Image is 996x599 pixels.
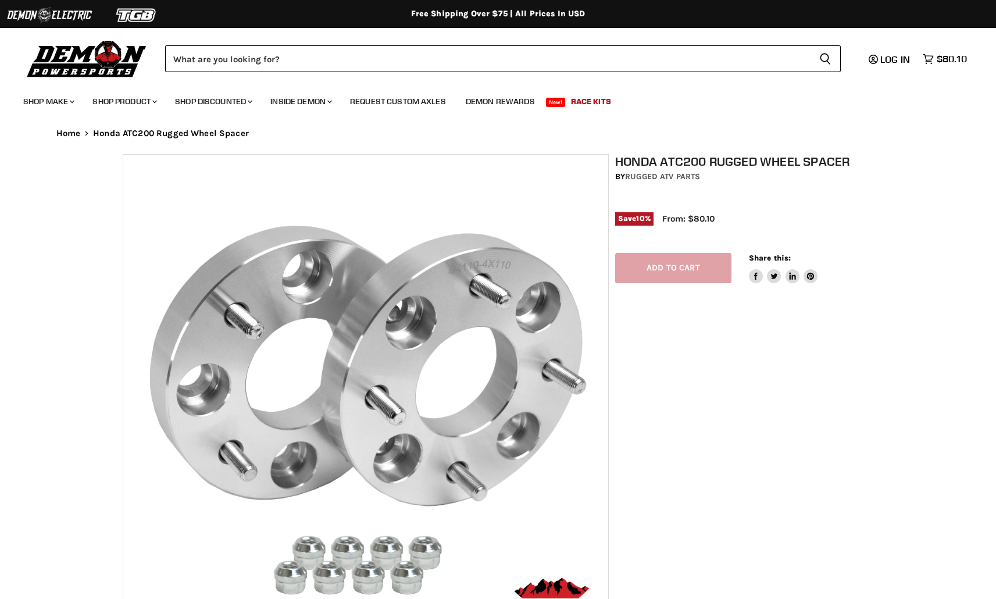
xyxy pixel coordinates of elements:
[165,45,810,72] input: Search
[749,254,791,262] span: Share this:
[93,4,180,26] img: TGB Logo 2
[6,4,93,26] img: Demon Electric Logo 2
[615,170,880,183] div: by
[33,9,963,19] div: Free Shipping Over $75 | All Prices In USD
[56,129,81,138] a: Home
[93,129,249,138] span: Honda ATC200 Rugged Wheel Spacer
[15,90,81,113] a: Shop Make
[749,253,818,284] aside: Share this:
[166,90,259,113] a: Shop Discounted
[937,54,967,65] span: $80.10
[615,212,654,225] span: Save %
[863,54,917,65] a: Log in
[341,90,455,113] a: Request Custom Axles
[636,214,644,223] span: 10
[262,90,339,113] a: Inside Demon
[625,172,700,181] a: Rugged ATV Parts
[165,45,841,72] form: Product
[23,38,151,79] img: Demon Powersports
[457,90,544,113] a: Demon Rewards
[917,51,973,67] a: $80.10
[33,129,963,138] nav: Breadcrumbs
[562,90,620,113] a: Race Kits
[615,154,880,169] h1: Honda ATC200 Rugged Wheel Spacer
[810,45,841,72] button: Search
[880,54,910,65] span: Log in
[546,98,566,107] span: New!
[662,213,715,224] span: From: $80.10
[15,85,964,113] ul: Main menu
[84,90,164,113] a: Shop Product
